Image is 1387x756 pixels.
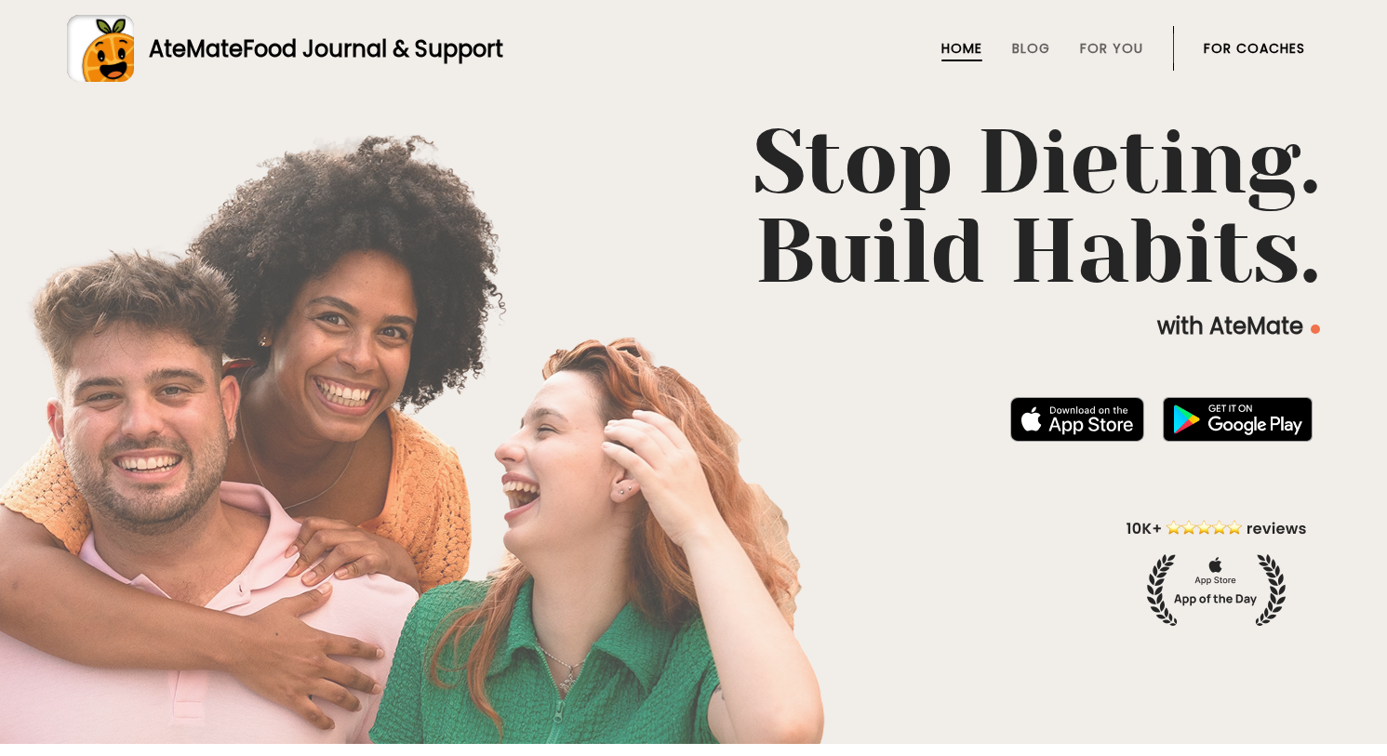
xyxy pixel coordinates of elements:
[1010,397,1144,442] img: badge-download-apple.svg
[67,118,1320,297] h1: Stop Dieting. Build Habits.
[1012,41,1050,56] a: Blog
[134,33,503,65] div: AteMate
[941,41,982,56] a: Home
[67,15,1320,82] a: AteMateFood Journal & Support
[1163,397,1313,442] img: badge-download-google.png
[67,312,1320,341] p: with AteMate
[1113,517,1320,626] img: home-hero-appoftheday.png
[1204,41,1305,56] a: For Coaches
[243,33,503,64] span: Food Journal & Support
[1080,41,1143,56] a: For You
